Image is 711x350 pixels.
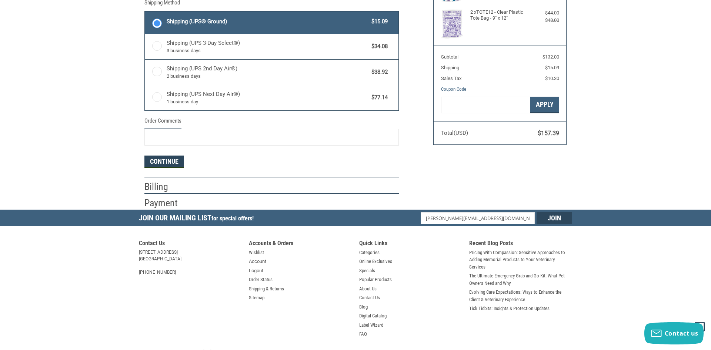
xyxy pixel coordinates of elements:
[359,303,368,311] a: Blog
[665,329,698,337] span: Contact us
[470,9,528,21] h4: 2 x TOTE12 - Clear Plastic Tote Bag - 9" x 12"
[249,240,352,249] h5: Accounts & Orders
[537,212,572,224] input: Join
[144,181,188,193] h2: Billing
[368,68,388,76] span: $38.92
[368,42,388,51] span: $34.08
[139,210,257,229] h5: Join Our Mailing List
[538,130,559,137] span: $157.39
[144,197,188,209] h2: Payment
[359,258,392,265] a: Online Exclusives
[359,240,462,249] h5: Quick Links
[421,212,535,224] input: Email
[249,276,273,283] a: Order Status
[249,294,264,301] a: Sitemap
[167,39,368,54] span: Shipping (UPS 3-Day Select®)
[441,86,466,92] a: Coupon Code
[359,285,377,293] a: About Us
[441,130,468,136] span: Total (USD)
[441,65,459,70] span: Shipping
[545,76,559,81] span: $10.30
[530,9,559,17] div: $44.00
[543,54,559,60] span: $132.00
[139,249,242,276] address: [STREET_ADDRESS] [GEOGRAPHIC_DATA] [PHONE_NUMBER]
[144,117,181,129] legend: Order Comments
[167,64,368,80] span: Shipping (UPS 2nd Day Air®)
[249,249,264,256] a: Wishlist
[359,267,375,274] a: Specials
[167,90,368,106] span: Shipping (UPS Next Day Air®)
[545,65,559,70] span: $15.09
[469,249,572,271] a: Pricing With Compassion: Sensitive Approaches to Adding Memorial Products to Your Veterinary Serv...
[368,93,388,102] span: $77.14
[530,97,559,113] button: Apply
[249,258,266,265] a: Account
[139,240,242,249] h5: Contact Us
[469,289,572,303] a: Evolving Care Expectations: Ways to Enhance the Client & Veterinary Experience
[441,97,530,113] input: Gift Certificate or Coupon Code
[167,73,368,80] span: 2 business days
[211,215,254,222] span: for special offers!
[359,294,380,301] a: Contact Us
[249,285,284,293] a: Shipping & Returns
[167,17,368,26] span: Shipping (UPS® Ground)
[441,76,461,81] span: Sales Tax
[441,54,458,60] span: Subtotal
[167,98,368,106] span: 1 business day
[359,276,392,283] a: Popular Products
[469,305,550,312] a: Tick Tidbits: Insights & Protection Updates
[359,312,387,320] a: Digital Catalog
[644,322,704,344] button: Contact us
[249,267,263,274] a: Logout
[359,321,383,329] a: Label Wizard
[368,17,388,26] span: $15.09
[469,240,572,249] h5: Recent Blog Posts
[469,272,572,287] a: The Ultimate Emergency Grab-and-Go Kit: What Pet Owners Need and Why
[530,17,559,24] div: $48.00
[144,156,184,168] button: Continue
[359,249,380,256] a: Categories
[167,47,368,54] span: 3 business days
[359,330,367,338] a: FAQ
